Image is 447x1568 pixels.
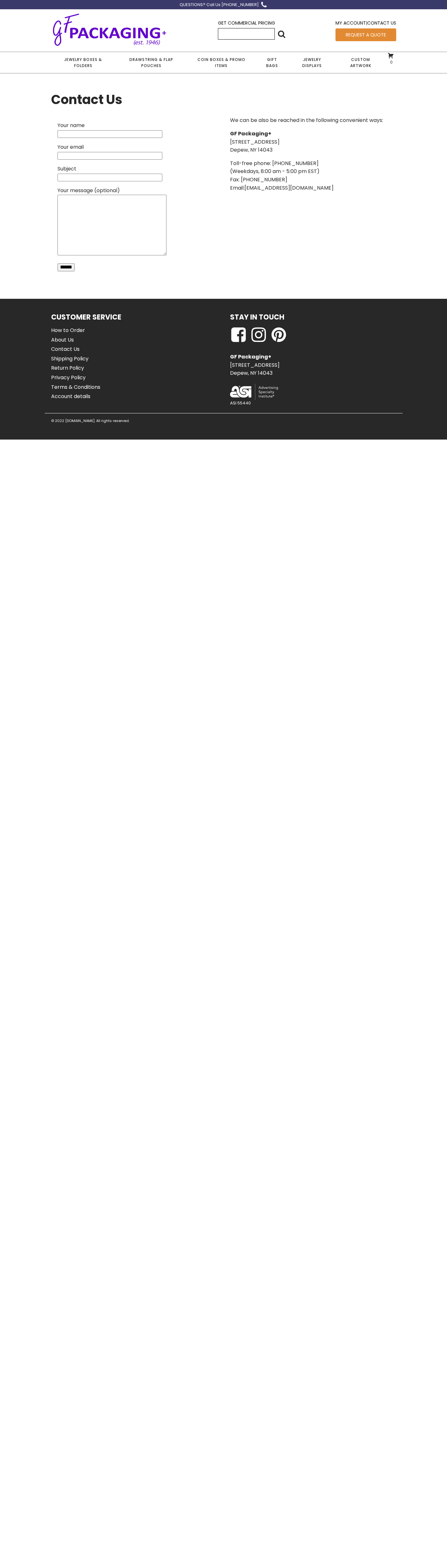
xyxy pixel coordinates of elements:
div: | [335,19,396,28]
label: Your name [58,122,162,137]
input: Your name [58,130,162,138]
label: Your message (optional) [58,187,166,257]
a: Drawstring & Flap Pouches [115,52,187,73]
p: Toll-free phone: [PHONE_NUMBER] (Weekdays, 8:00 am - 5:00 pm EST) Fax: [PHONE_NUMBER] Email: [230,159,383,192]
a: Custom Artwork [336,52,385,73]
a: Jewelry Displays [289,52,336,73]
h1: Stay in Touch [230,312,284,323]
a: Shipping Policy [51,355,100,363]
p: We can be also be reached in the following convenient ways: [230,116,383,124]
a: Coin Boxes & Promo Items [187,52,255,73]
p: [STREET_ADDRESS] Depew, NY 14043 [230,353,280,377]
p: [STREET_ADDRESS] Depew, NY 14043 [230,130,383,154]
a: Contact Us [367,20,396,26]
a: Terms & Conditions [51,383,100,391]
a: Privacy Policy [51,373,100,382]
a: Gift Bags [256,52,289,73]
input: Subject [58,174,162,181]
a: Get Commercial Pricing [218,20,275,26]
strong: GF Packaging+ [230,353,271,360]
p: © 2022 [DOMAIN_NAME]. All rights reserved. [51,418,129,424]
a: Request a Quote [335,28,396,41]
a: Account details [51,392,100,401]
a: How to Order [51,326,100,335]
label: Your email [58,143,162,159]
a: My Account [335,20,366,26]
img: ASI Logo [230,384,278,400]
a: Contact Us [51,345,100,353]
a: [EMAIL_ADDRESS][DOMAIN_NAME] [244,184,334,192]
h1: Contact Us [51,89,122,110]
strong: GF Packaging+ [230,130,271,137]
p: ASI 55440 [230,400,251,407]
div: QUESTIONS? Call Us [PHONE_NUMBER] [180,2,259,8]
input: Your email [58,152,162,160]
form: Contact form [58,121,166,271]
a: Jewelry Boxes & Folders [51,52,115,73]
label: Subject [58,165,162,181]
h1: Customer Service [51,312,121,323]
img: GF Packaging + - Established 1946 [51,12,168,47]
a: Return Policy [51,364,100,372]
textarea: Your message (optional) [58,195,166,255]
span: 0 [389,59,393,65]
a: 0 [388,52,394,64]
a: About Us [51,336,100,344]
